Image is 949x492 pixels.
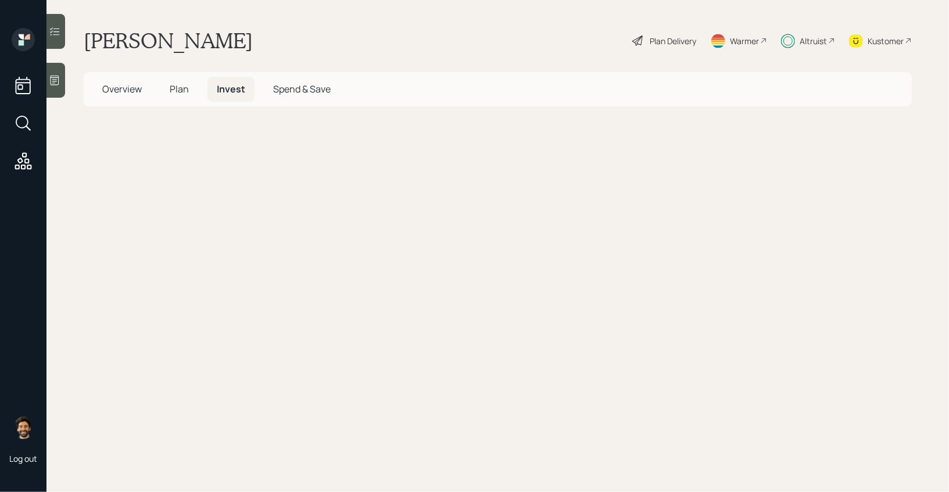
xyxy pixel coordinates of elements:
div: Altruist [800,35,827,47]
h1: [PERSON_NAME] [84,28,253,54]
img: eric-schwartz-headshot.png [12,416,35,439]
div: Kustomer [868,35,904,47]
div: Plan Delivery [650,35,696,47]
span: Invest [217,83,245,95]
div: Log out [9,453,37,464]
div: Warmer [730,35,759,47]
span: Plan [170,83,189,95]
span: Spend & Save [273,83,331,95]
span: Overview [102,83,142,95]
